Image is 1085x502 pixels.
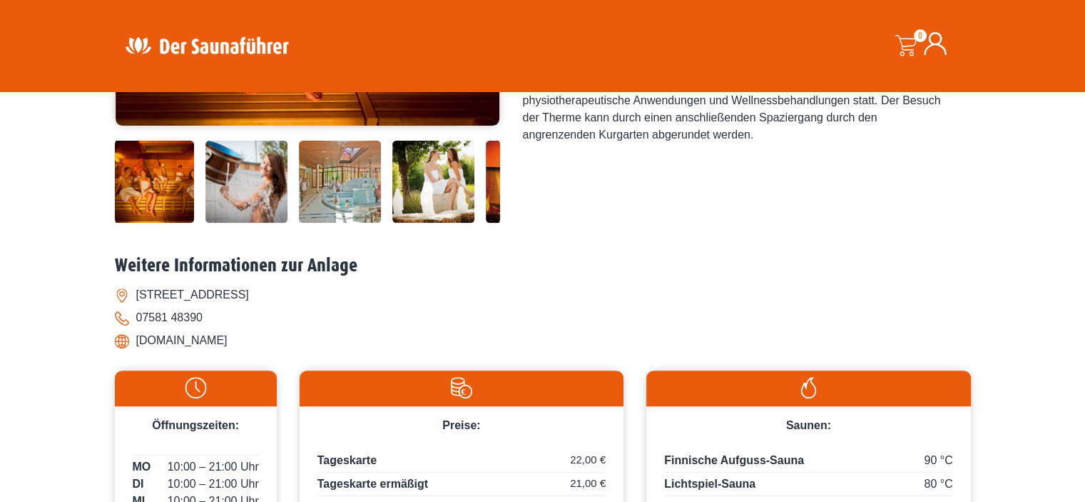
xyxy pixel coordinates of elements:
span: 10:00 – 21:00 Uhr [168,458,259,476]
img: Uhr-weiss.svg [122,377,270,398]
p: Tageskarte [317,452,606,473]
span: MO [133,458,151,476]
span: Finnische Aufguss-Sauna [664,454,804,466]
span: 22,00 € [570,452,606,468]
span: 10:00 – 21:00 Uhr [168,476,259,493]
span: Lichtspiel-Sauna [664,478,755,490]
span: Preise: [442,419,480,431]
li: [STREET_ADDRESS] [115,283,971,306]
li: [DOMAIN_NAME] [115,329,971,352]
span: 80 °C [924,476,952,493]
h2: Weitere Informationen zur Anlage [115,255,971,277]
span: DI [133,476,144,493]
img: Preise-weiss.svg [307,377,616,398]
li: 07581 48390 [115,306,971,329]
span: 0 [914,29,927,42]
img: Flamme-weiss.svg [653,377,963,398]
span: 90 °C [924,452,952,469]
span: Öffnungszeiten: [152,419,239,431]
p: Tageskarte ermäßigt [317,476,606,496]
span: Saunen: [786,419,831,431]
span: 21,00 € [570,476,606,492]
